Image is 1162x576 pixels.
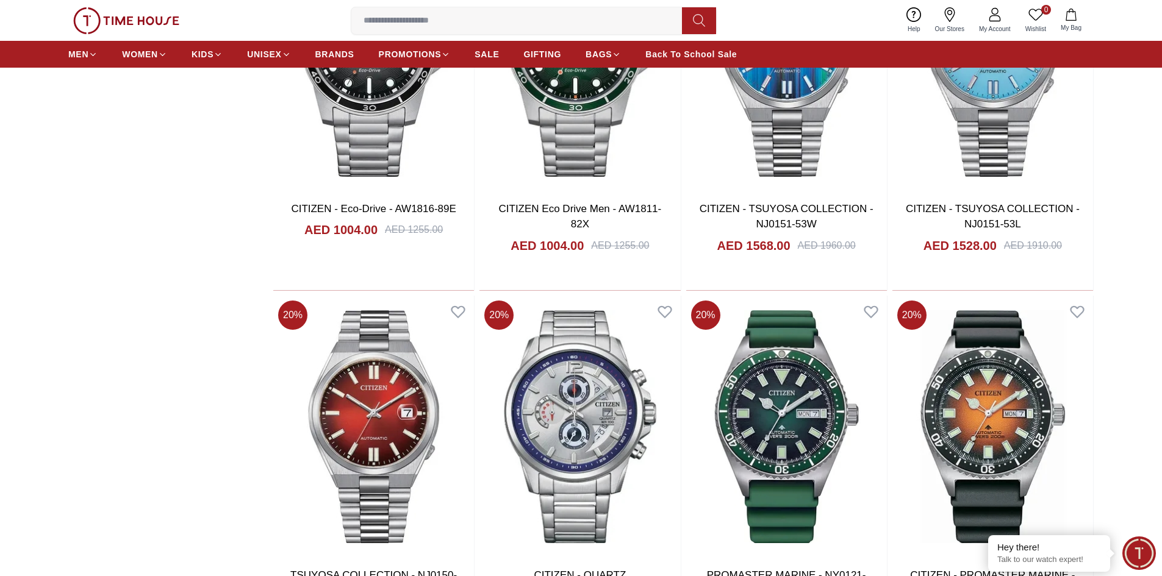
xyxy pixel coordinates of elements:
[523,43,561,65] a: GIFTING
[1122,536,1156,570] div: Chat Widget
[1020,24,1051,34] span: Wishlist
[645,43,737,65] a: Back To School Sale
[247,48,281,60] span: UNISEX
[247,43,290,65] a: UNISEX
[930,24,969,34] span: Our Stores
[499,203,662,230] a: CITIZEN Eco Drive Men - AW1811-82X
[900,5,928,36] a: Help
[686,296,887,558] img: PROMASTER MARINE - NY0121-09X
[798,238,856,253] div: AED 1960.00
[385,222,443,237] div: AED 1255.00
[73,7,179,34] img: ...
[974,24,1016,34] span: My Account
[997,555,1101,565] p: Talk to our watch expert!
[192,48,213,60] span: KIDS
[479,296,680,558] img: CITIZEN - QUARTZ CHRONOGRAPH - AN3690-56B
[291,203,456,215] a: CITIZEN - Eco-Drive - AW1816-89E
[122,43,167,65] a: WOMEN
[122,48,158,60] span: WOMEN
[591,238,649,253] div: AED 1255.00
[1041,5,1051,15] span: 0
[586,48,612,60] span: BAGS
[997,541,1101,553] div: Hey there!
[897,300,927,330] span: 20 %
[903,24,925,34] span: Help
[1004,238,1062,253] div: AED 1910.00
[379,48,442,60] span: PROMOTIONS
[645,48,737,60] span: Back To School Sale
[523,48,561,60] span: GIFTING
[1056,23,1086,32] span: My Bag
[278,300,307,330] span: 20 %
[304,221,378,238] h4: AED 1004.00
[315,43,354,65] a: BRANDS
[700,203,873,230] a: CITIZEN - TSUYOSA COLLECTION - NJ0151-53W
[906,203,1080,230] a: CITIZEN - TSUYOSA COLLECTION - NJ0151-53L
[68,48,88,60] span: MEN
[586,43,621,65] a: BAGS
[315,48,354,60] span: BRANDS
[379,43,451,65] a: PROMOTIONS
[511,237,584,254] h4: AED 1004.00
[273,296,474,558] img: TSUYOSA COLLECTION - NJ0150-56W
[1018,5,1053,36] a: 0Wishlist
[717,237,790,254] h4: AED 1568.00
[68,43,98,65] a: MEN
[928,5,972,36] a: Our Stores
[924,237,997,254] h4: AED 1528.00
[892,296,1093,558] img: CITIZEN - PROMASTER MARINE - NY0120-01Z
[475,43,499,65] a: SALE
[691,300,720,330] span: 20 %
[484,300,514,330] span: 20 %
[475,48,499,60] span: SALE
[1053,6,1089,35] button: My Bag
[192,43,223,65] a: KIDS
